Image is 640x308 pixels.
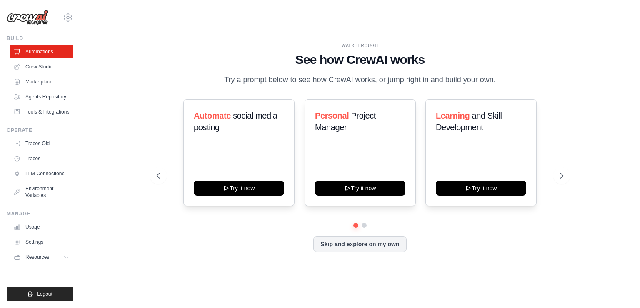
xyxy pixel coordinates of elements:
[7,35,73,42] div: Build
[598,268,640,308] iframe: Chat Widget
[25,254,49,260] span: Resources
[10,45,73,58] a: Automations
[220,74,500,86] p: Try a prompt below to see how CrewAI works, or jump right in and build your own.
[10,90,73,104] a: Agents Repository
[10,167,73,180] a: LLM Connections
[7,127,73,134] div: Operate
[157,52,563,67] h1: See how CrewAI works
[194,111,231,120] span: Automate
[315,181,405,196] button: Try it now
[10,235,73,249] a: Settings
[7,10,48,25] img: Logo
[436,181,526,196] button: Try it now
[10,220,73,234] a: Usage
[194,181,284,196] button: Try it now
[10,137,73,150] a: Traces Old
[194,111,277,132] span: social media posting
[313,236,406,252] button: Skip and explore on my own
[436,111,470,120] span: Learning
[37,291,52,298] span: Logout
[10,250,73,264] button: Resources
[10,60,73,73] a: Crew Studio
[7,210,73,217] div: Manage
[315,111,349,120] span: Personal
[7,287,73,301] button: Logout
[10,182,73,202] a: Environment Variables
[10,105,73,119] a: Tools & Integrations
[10,152,73,165] a: Traces
[315,111,376,132] span: Project Manager
[10,75,73,88] a: Marketplace
[157,43,563,49] div: WALKTHROUGH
